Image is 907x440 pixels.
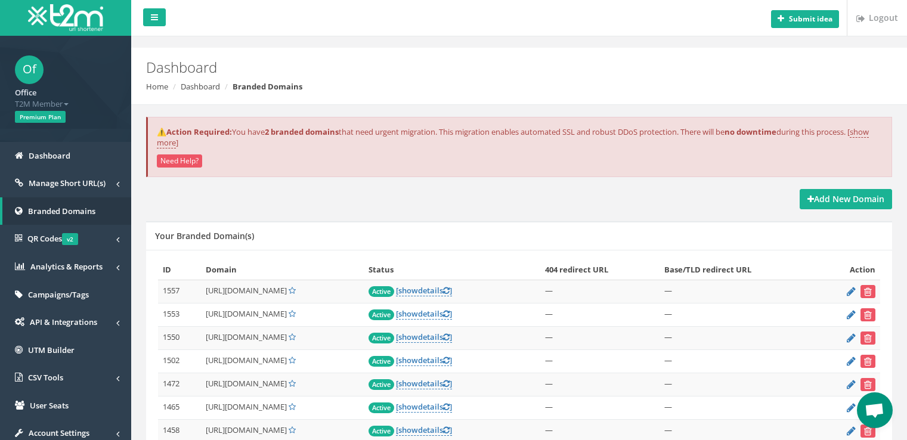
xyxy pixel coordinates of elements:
[396,424,452,436] a: [showdetails]
[28,4,103,31] img: T2M
[30,400,69,411] span: User Seats
[28,289,89,300] span: Campaigns/Tags
[398,424,418,435] span: show
[158,259,201,280] th: ID
[265,126,339,137] strong: 2 branded domains
[28,345,75,355] span: UTM Builder
[540,280,660,303] td: —
[146,81,168,92] a: Home
[29,427,89,438] span: Account Settings
[157,126,883,148] p: You have that need urgent migration. This migration enables automated SSL and robust DDoS protect...
[398,331,418,342] span: show
[800,189,892,209] a: Add New Domain
[807,193,884,204] strong: Add New Domain
[725,126,776,137] strong: no downtime
[201,259,364,280] th: Domain
[289,355,296,365] a: Set Default
[146,60,765,75] h2: Dashboard
[29,150,70,161] span: Dashboard
[540,303,660,327] td: —
[157,126,232,137] strong: ⚠️Action Required:
[369,379,394,390] span: Active
[369,309,394,320] span: Active
[30,261,103,272] span: Analytics & Reports
[369,286,394,297] span: Active
[364,259,540,280] th: Status
[28,206,95,216] span: Branded Domains
[660,327,818,350] td: —
[771,10,839,28] button: Submit idea
[158,327,201,350] td: 1550
[157,126,869,149] a: show more
[158,280,201,303] td: 1557
[540,350,660,373] td: —
[396,331,452,343] a: [showdetails]
[660,350,818,373] td: —
[30,317,97,327] span: API & Integrations
[289,378,296,389] a: Set Default
[660,280,818,303] td: —
[206,308,287,319] span: [URL][DOMAIN_NAME]
[789,14,832,24] b: Submit idea
[206,401,287,412] span: [URL][DOMAIN_NAME]
[157,154,202,168] button: Need Help?
[27,233,78,244] span: QR Codes
[398,378,418,389] span: show
[398,355,418,365] span: show
[15,55,44,84] span: Of
[369,356,394,367] span: Active
[206,424,287,435] span: [URL][DOMAIN_NAME]
[369,333,394,343] span: Active
[206,285,287,296] span: [URL][DOMAIN_NAME]
[289,401,296,412] a: Set Default
[233,81,302,92] strong: Branded Domains
[540,327,660,350] td: —
[289,331,296,342] a: Set Default
[818,259,880,280] th: Action
[398,285,418,296] span: show
[540,396,660,420] td: —
[396,401,452,413] a: [showdetails]
[660,373,818,396] td: —
[29,178,106,188] span: Manage Short URL(s)
[660,259,818,280] th: Base/TLD redirect URL
[398,308,418,319] span: show
[396,308,452,320] a: [showdetails]
[289,424,296,435] a: Set Default
[15,111,66,123] span: Premium Plan
[15,84,116,109] a: Office T2M Member
[857,392,893,428] a: Open chat
[660,396,818,420] td: —
[660,303,818,327] td: —
[369,426,394,436] span: Active
[155,231,254,240] h5: Your Branded Domain(s)
[540,259,660,280] th: 404 redirect URL
[540,373,660,396] td: —
[206,378,287,389] span: [URL][DOMAIN_NAME]
[158,373,201,396] td: 1472
[289,285,296,296] a: Set Default
[396,355,452,366] a: [showdetails]
[289,308,296,319] a: Set Default
[398,401,418,412] span: show
[206,355,287,365] span: [URL][DOMAIN_NAME]
[15,98,116,110] span: T2M Member
[158,303,201,327] td: 1553
[396,285,452,296] a: [showdetails]
[206,331,287,342] span: [URL][DOMAIN_NAME]
[158,350,201,373] td: 1502
[369,402,394,413] span: Active
[28,372,63,383] span: CSV Tools
[181,81,220,92] a: Dashboard
[62,233,78,245] span: v2
[15,87,36,98] strong: Office
[396,378,452,389] a: [showdetails]
[158,396,201,420] td: 1465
